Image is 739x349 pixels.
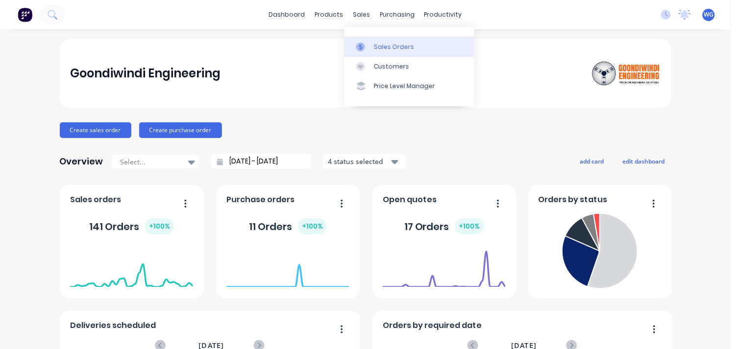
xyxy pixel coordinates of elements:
[310,7,348,22] div: products
[345,76,474,96] a: Price Level Manager
[616,155,671,167] button: edit dashboard
[18,7,32,22] img: Factory
[70,320,156,331] span: Deliveries scheduled
[348,7,375,22] div: sales
[539,194,608,206] span: Orders by status
[264,7,310,22] a: dashboard
[375,7,419,22] div: purchasing
[89,218,174,234] div: 141 Orders
[60,152,103,171] div: Overview
[419,7,467,22] div: productivity
[139,122,222,138] button: Create purchase order
[328,156,390,166] div: 4 status selected
[345,37,474,56] a: Sales Orders
[60,122,131,138] button: Create sales order
[226,194,295,206] span: Purchase orders
[574,155,611,167] button: add card
[704,10,714,19] span: WG
[70,194,121,206] span: Sales orders
[298,218,327,234] div: + 100 %
[383,194,437,206] span: Open quotes
[374,82,435,91] div: Price Level Manager
[145,218,174,234] div: + 100 %
[323,154,406,169] button: 4 status selected
[374,43,414,51] div: Sales Orders
[455,218,484,234] div: + 100 %
[249,218,327,234] div: 11 Orders
[70,64,221,83] div: Goondiwindi Engineering
[374,62,409,71] div: Customers
[345,57,474,76] a: Customers
[404,218,484,234] div: 17 Orders
[592,56,661,91] img: Goondiwindi Engineering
